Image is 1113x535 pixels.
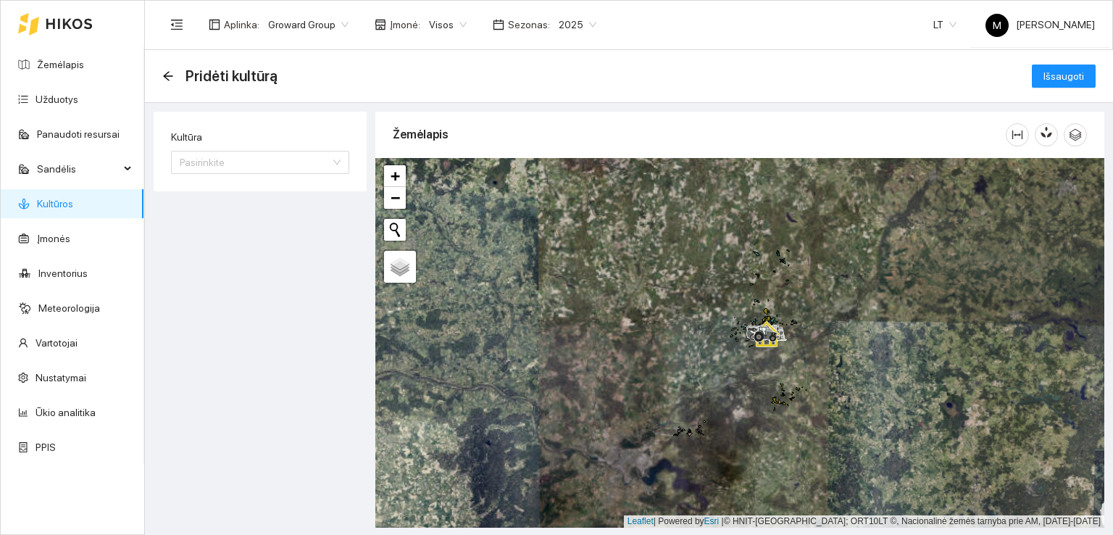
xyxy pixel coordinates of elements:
[37,233,70,244] a: Įmonės
[985,19,1095,30] span: [PERSON_NAME]
[162,10,191,39] button: menu-fold
[375,19,386,30] span: shop
[390,17,420,33] span: Įmonė :
[36,372,86,383] a: Nustatymai
[391,188,400,207] span: −
[933,14,956,36] span: LT
[391,167,400,185] span: +
[162,70,174,83] div: Atgal
[38,267,88,279] a: Inventorius
[624,515,1104,528] div: | Powered by © HNIT-[GEOGRAPHIC_DATA]; ORT10LT ©, Nacionalinė žemės tarnyba prie AM, [DATE]-[DATE]
[209,19,220,30] span: layout
[224,17,259,33] span: Aplinka :
[268,14,349,36] span: Groward Group
[722,516,724,526] span: |
[384,165,406,187] a: Zoom in
[36,407,96,418] a: Ūkio analitika
[493,19,504,30] span: calendar
[508,17,550,33] span: Sezonas :
[36,94,78,105] a: Užduotys
[37,154,120,183] span: Sandėlis
[36,441,56,453] a: PPIS
[171,130,202,145] label: Kultūra
[393,114,1006,155] div: Žemėlapis
[180,152,330,173] input: Kultūra
[38,302,100,314] a: Meteorologija
[993,14,1001,37] span: M
[37,59,84,70] a: Žemėlapis
[1006,123,1029,146] button: column-width
[37,128,120,140] a: Panaudoti resursai
[170,18,183,31] span: menu-fold
[36,337,78,349] a: Vartotojai
[1006,129,1028,141] span: column-width
[1043,68,1084,84] span: Išsaugoti
[1032,65,1096,88] button: Išsaugoti
[37,198,73,210] a: Kultūros
[559,14,596,36] span: 2025
[384,219,406,241] button: Initiate a new search
[429,14,467,36] span: Visos
[384,187,406,209] a: Zoom out
[162,70,174,82] span: arrow-left
[628,516,654,526] a: Leaflet
[704,516,720,526] a: Esri
[384,251,416,283] a: Layers
[185,65,278,88] span: Pridėti kultūrą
